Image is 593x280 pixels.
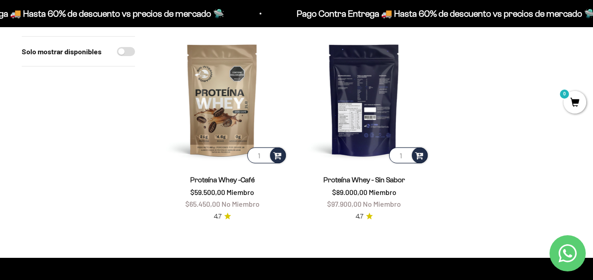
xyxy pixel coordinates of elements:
[22,46,101,57] label: Solo mostrar disponibles
[356,212,363,222] span: 4.7
[564,98,586,108] a: 0
[190,176,255,184] a: Proteína Whey -Café
[332,188,367,196] span: $89.000,00
[190,188,225,196] span: $59.500,00
[214,212,231,222] a: 4.74.7 de 5.0 estrellas
[363,199,401,208] span: No Miembro
[299,34,429,165] img: Proteína Whey - Sin Sabor
[222,199,260,208] span: No Miembro
[323,176,405,184] a: Proteína Whey - Sin Sabor
[227,188,254,196] span: Miembro
[214,212,222,222] span: 4.7
[327,199,362,208] span: $97.900,00
[185,199,220,208] span: $65.450,00
[356,212,373,222] a: 4.74.7 de 5.0 estrellas
[559,89,570,100] mark: 0
[369,188,396,196] span: Miembro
